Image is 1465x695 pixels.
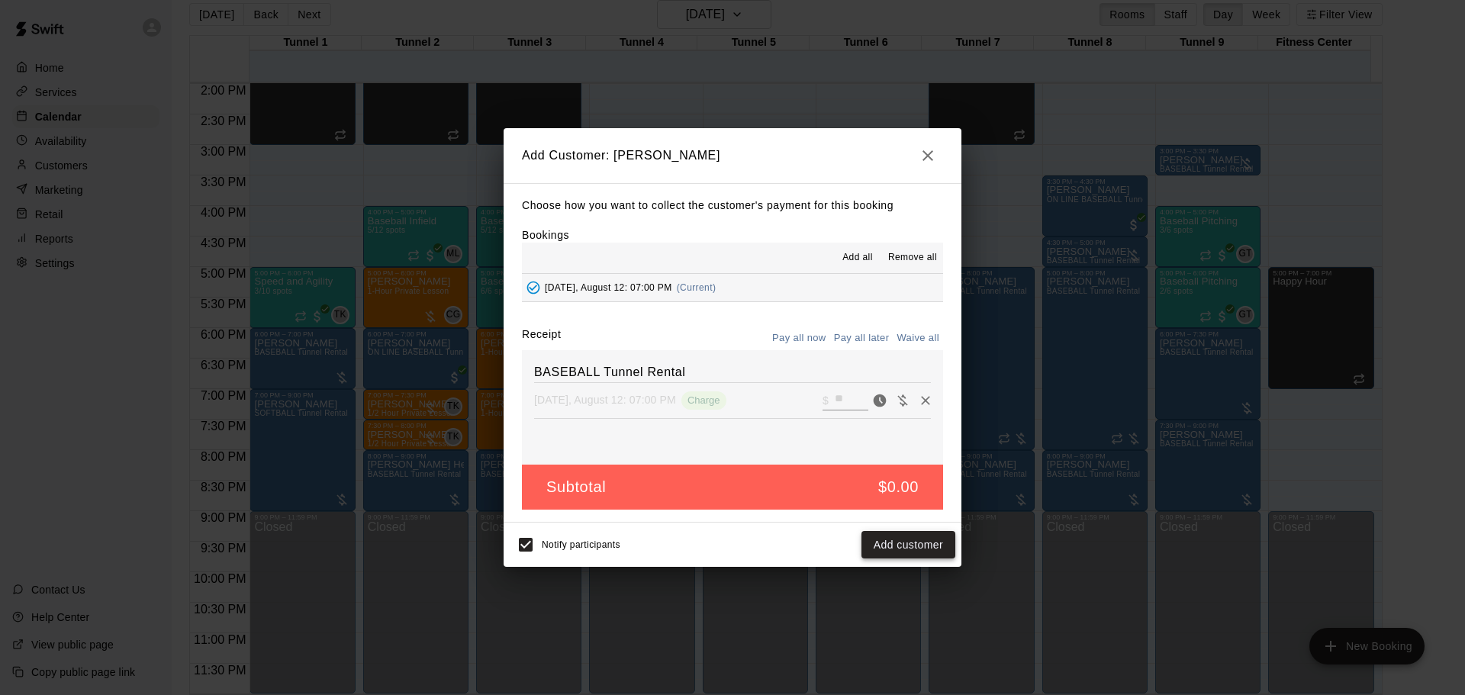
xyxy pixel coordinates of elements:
[545,282,672,293] span: [DATE], August 12: 07:00 PM
[522,274,943,302] button: Added - Collect Payment[DATE], August 12: 07:00 PM(Current)
[522,229,569,241] label: Bookings
[891,393,914,406] span: Waive payment
[522,196,943,215] p: Choose how you want to collect the customer's payment for this booking
[522,327,561,350] label: Receipt
[878,477,919,497] h5: $0.00
[842,250,873,265] span: Add all
[882,246,943,270] button: Remove all
[861,531,955,559] button: Add customer
[542,539,620,550] span: Notify participants
[522,276,545,299] button: Added - Collect Payment
[677,282,716,293] span: (Current)
[830,327,893,350] button: Pay all later
[888,250,937,265] span: Remove all
[504,128,961,183] h2: Add Customer: [PERSON_NAME]
[893,327,943,350] button: Waive all
[833,246,882,270] button: Add all
[823,393,829,408] p: $
[546,477,606,497] h5: Subtotal
[868,393,891,406] span: Pay now
[768,327,830,350] button: Pay all now
[914,389,937,412] button: Remove
[534,392,676,407] p: [DATE], August 12: 07:00 PM
[534,362,931,382] h6: BASEBALL Tunnel Rental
